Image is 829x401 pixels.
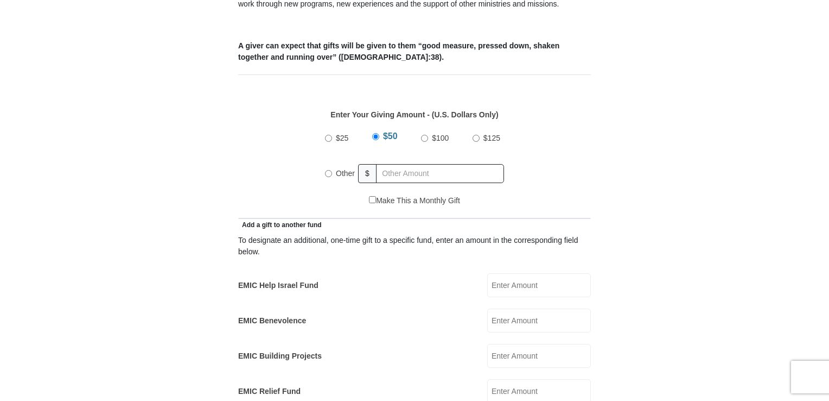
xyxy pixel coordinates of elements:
span: $50 [383,131,398,141]
input: Enter Amount [487,344,591,368]
label: EMIC Benevolence [238,315,306,327]
label: EMIC Relief Fund [238,386,301,397]
input: Other Amount [376,164,504,183]
strong: Enter Your Giving Amount - (U.S. Dollars Only) [330,110,498,119]
span: Add a gift to another fund [238,221,322,229]
b: A giver can expect that gifts will be given to them “good measure, pressed down, shaken together ... [238,41,559,61]
span: Other [336,169,355,178]
input: Enter Amount [487,309,591,333]
label: Make This a Monthly Gift [369,195,460,206]
label: EMIC Help Israel Fund [238,280,318,291]
input: Make This a Monthly Gift [369,196,376,203]
span: $25 [336,134,348,142]
input: Enter Amount [487,273,591,297]
div: To designate an additional, one-time gift to a specific fund, enter an amount in the correspondin... [238,235,591,258]
label: EMIC Building Projects [238,350,322,362]
span: $100 [432,134,449,142]
span: $125 [483,134,500,142]
span: $ [358,164,377,183]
